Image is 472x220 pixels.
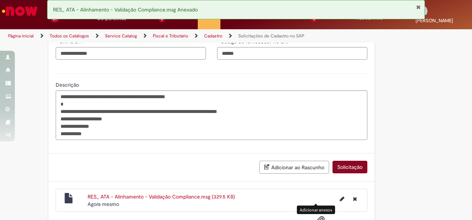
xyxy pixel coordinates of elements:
[56,47,206,60] input: CNPJ/CPF
[416,4,421,10] button: Fechar Notificação
[8,33,34,39] a: Página inicial
[50,33,89,39] a: Todos os Catálogos
[153,33,188,39] a: Fiscal e Tributário
[88,193,235,200] a: RES_ ATA - Alinhamento - Validação Compliance.msg (329.5 KB)
[53,6,198,13] span: RES_ ATA - Alinhamento - Validação Compliance.msg Anexado
[335,193,349,205] button: Editar nome de arquivo RES_ ATA - Alinhamento - Validação Compliance.msg
[297,206,335,214] div: Adicionar anexos
[332,161,367,173] button: Solicitação
[6,29,309,43] ul: Trilhas de página
[259,161,329,174] button: Adicionar ao Rascunho
[105,33,137,39] a: Service Catalog
[1,4,39,19] img: ServiceNow
[348,193,361,205] button: Excluir RES_ ATA - Alinhamento - Validação Compliance.msg
[204,33,222,39] a: Cadastro
[88,201,119,207] time: 29/09/2025 09:21:08
[56,81,81,88] span: Descrição
[88,201,119,207] span: Agora mesmo
[416,17,453,24] span: [PERSON_NAME]
[217,47,367,60] input: Código do fornecedor no SAP
[238,33,304,39] a: Solicitações de Cadastro no SAP
[56,90,367,140] textarea: Descrição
